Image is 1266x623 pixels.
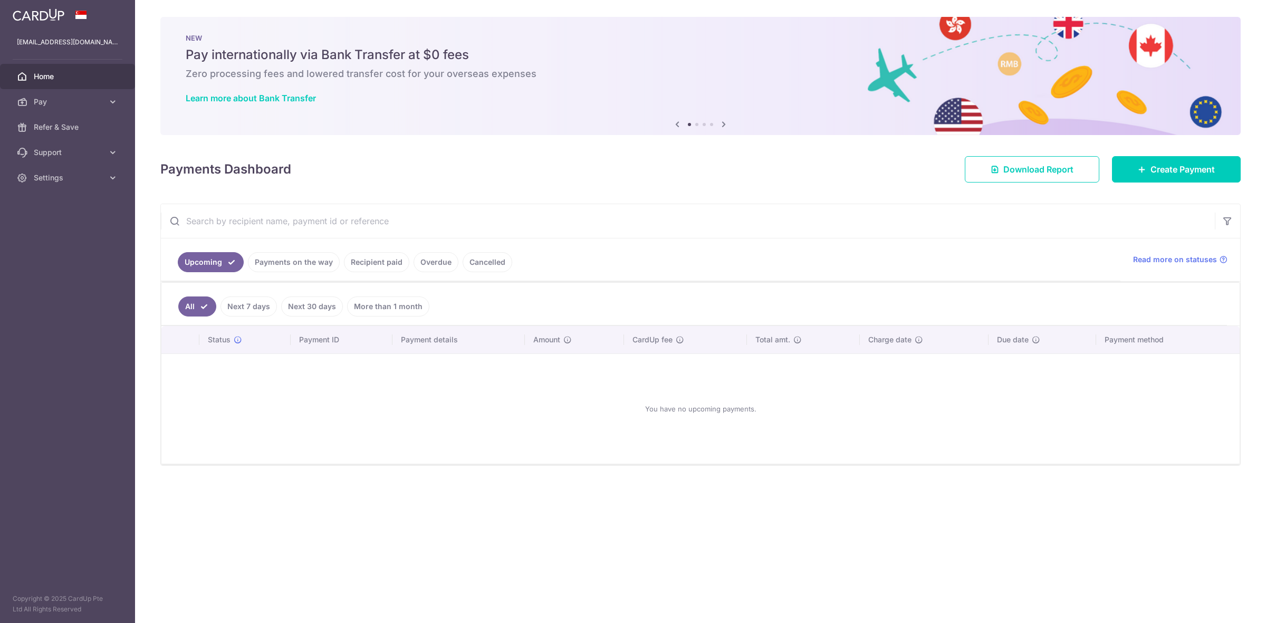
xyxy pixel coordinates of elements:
img: CardUp [13,8,64,21]
a: Cancelled [463,252,512,272]
p: NEW [186,34,1215,42]
a: Payments on the way [248,252,340,272]
span: Download Report [1003,163,1073,176]
span: Total amt. [755,334,790,345]
span: Home [34,71,103,82]
span: Due date [997,334,1029,345]
span: Charge date [868,334,912,345]
a: All [178,296,216,317]
input: Search by recipient name, payment id or reference [161,204,1215,238]
a: Read more on statuses [1133,254,1227,265]
div: You have no upcoming payments. [174,362,1227,455]
h5: Pay internationally via Bank Transfer at $0 fees [186,46,1215,63]
span: Status [208,334,231,345]
a: Next 7 days [220,296,277,317]
a: Upcoming [178,252,244,272]
th: Payment method [1096,326,1240,353]
img: Bank transfer banner [160,17,1241,135]
a: Recipient paid [344,252,409,272]
span: Read more on statuses [1133,254,1217,265]
span: Pay [34,97,103,107]
a: Next 30 days [281,296,343,317]
span: Create Payment [1150,163,1215,176]
span: Support [34,147,103,158]
a: Learn more about Bank Transfer [186,93,316,103]
span: Refer & Save [34,122,103,132]
h6: Zero processing fees and lowered transfer cost for your overseas expenses [186,68,1215,80]
a: More than 1 month [347,296,429,317]
span: Settings [34,172,103,183]
th: Payment ID [291,326,392,353]
span: CardUp fee [632,334,673,345]
h4: Payments Dashboard [160,160,291,179]
th: Payment details [392,326,525,353]
a: Overdue [414,252,458,272]
p: [EMAIL_ADDRESS][DOMAIN_NAME] [17,37,118,47]
a: Download Report [965,156,1099,183]
a: Create Payment [1112,156,1241,183]
span: Amount [533,334,560,345]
